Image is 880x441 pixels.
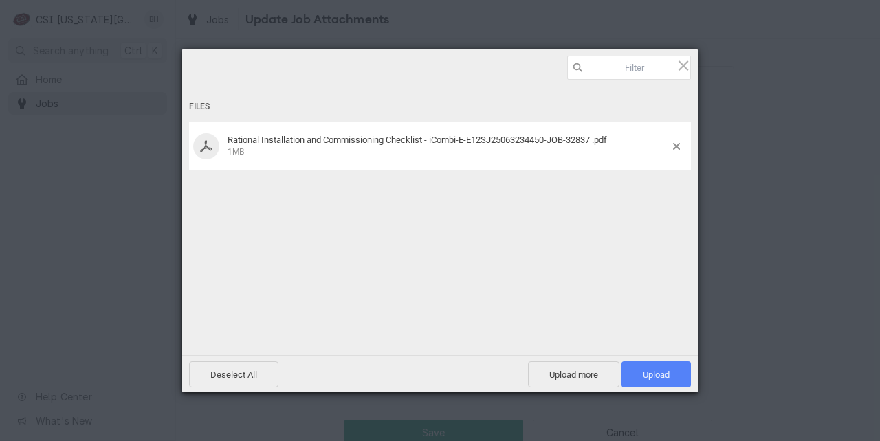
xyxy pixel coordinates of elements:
div: Rational Installation and Commissioning Checklist - iCombi-E-E12SJ25063234450-JOB-32837 .pdf [223,135,673,157]
div: Files [189,94,691,120]
span: Rational Installation and Commissioning Checklist - iCombi-E-E12SJ25063234450-JOB-32837 .pdf [228,135,607,145]
span: Deselect All [189,361,278,387]
span: Click here or hit ESC to close picker [676,58,691,73]
span: 1MB [228,147,244,157]
input: Filter [567,56,691,80]
span: Upload more [528,361,619,387]
span: Upload [643,370,670,380]
span: Upload [621,361,691,387]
